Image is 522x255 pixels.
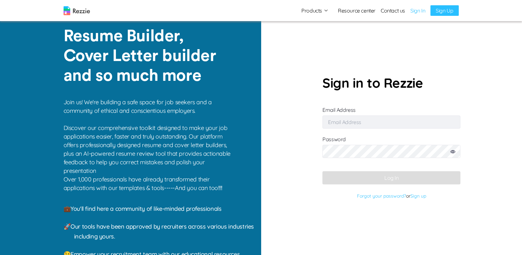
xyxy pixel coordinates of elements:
[410,7,425,15] a: Sign In
[322,145,460,158] input: Password
[322,136,460,165] label: Password
[338,7,375,15] a: Resource center
[357,193,406,199] a: Forgot your password?
[64,6,90,15] img: logo
[322,107,460,125] label: Email Address
[430,5,458,16] a: Sign Up
[301,7,329,15] button: Products
[322,171,460,184] button: Log In
[410,193,426,199] a: Sign up
[64,175,235,192] p: Over 1,000 professionals have already transformed their applications with our templates & tools--...
[322,115,460,129] input: Email Address
[381,7,405,15] a: Contact us
[64,26,228,86] p: Resume Builder, Cover Letter builder and so much more
[64,223,254,240] span: 🚀 Our tools have been approved by recruiters across various industries including yours.
[322,73,460,93] p: Sign in to Rezzie
[64,205,222,212] span: 💼 You'll find here a community of like-minded professionals
[322,191,460,201] p: or
[64,98,235,175] p: Join us! We're building a safe space for job seekers and a community of ethical and conscientious...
